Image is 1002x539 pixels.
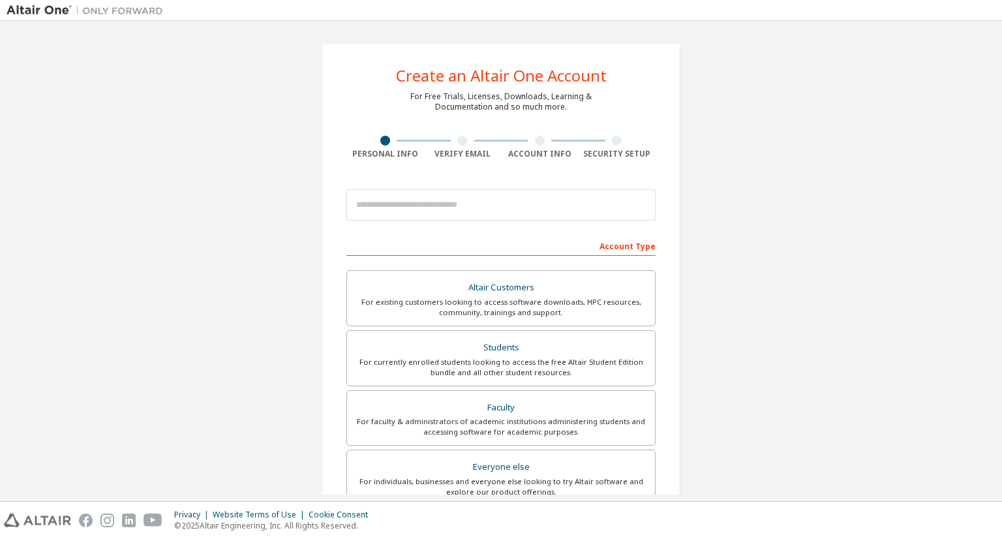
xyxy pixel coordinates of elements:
[424,149,502,159] div: Verify Email
[355,476,647,497] div: For individuals, businesses and everyone else looking to try Altair software and explore our prod...
[346,149,424,159] div: Personal Info
[100,514,114,527] img: instagram.svg
[355,399,647,417] div: Faculty
[7,4,170,17] img: Altair One
[355,357,647,378] div: For currently enrolled students looking to access the free Altair Student Edition bundle and all ...
[579,149,656,159] div: Security Setup
[355,458,647,476] div: Everyone else
[355,339,647,357] div: Students
[309,510,376,520] div: Cookie Consent
[410,91,592,112] div: For Free Trials, Licenses, Downloads, Learning & Documentation and so much more.
[174,520,376,531] p: © 2025 Altair Engineering, Inc. All Rights Reserved.
[4,514,71,527] img: altair_logo.svg
[213,510,309,520] div: Website Terms of Use
[144,514,162,527] img: youtube.svg
[346,235,656,256] div: Account Type
[396,68,607,84] div: Create an Altair One Account
[355,279,647,297] div: Altair Customers
[174,510,213,520] div: Privacy
[501,149,579,159] div: Account Info
[355,297,647,318] div: For existing customers looking to access software downloads, HPC resources, community, trainings ...
[79,514,93,527] img: facebook.svg
[355,416,647,437] div: For faculty & administrators of academic institutions administering students and accessing softwa...
[122,514,136,527] img: linkedin.svg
